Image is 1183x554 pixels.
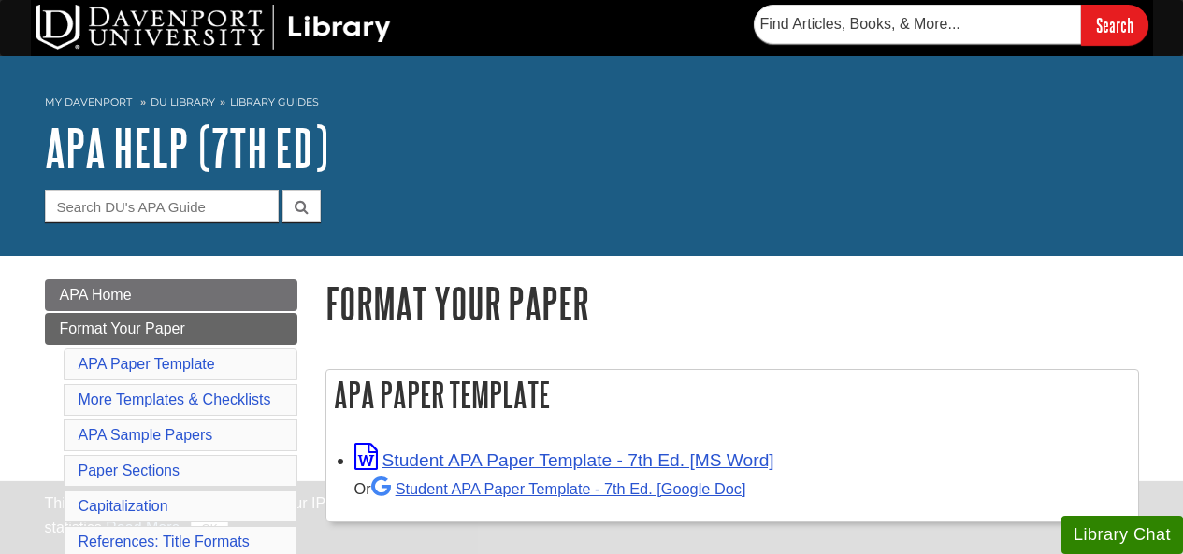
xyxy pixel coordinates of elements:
nav: breadcrumb [45,90,1139,120]
h1: Format Your Paper [325,279,1139,327]
a: My Davenport [45,94,132,110]
a: APA Sample Papers [79,427,213,443]
a: Link opens in new window [354,450,774,470]
span: APA Home [60,287,132,303]
a: Capitalization [79,498,168,514]
a: Student APA Paper Template - 7th Ed. [Google Doc] [371,480,746,497]
a: References: Title Formats [79,533,250,549]
a: APA Help (7th Ed) [45,119,328,177]
a: Library Guides [230,95,319,108]
h2: APA Paper Template [326,370,1138,419]
a: Format Your Paper [45,313,297,345]
input: Find Articles, Books, & More... [754,5,1081,44]
form: Searches DU Library's articles, books, and more [754,5,1148,45]
button: Library Chat [1061,516,1183,554]
small: Or [354,480,746,497]
img: DU Library [36,5,391,50]
a: APA Home [45,279,297,311]
input: Search [1081,5,1148,45]
a: DU Library [151,95,215,108]
a: More Templates & Checklists [79,391,271,407]
a: APA Paper Template [79,356,215,372]
a: Paper Sections [79,462,180,478]
span: Format Your Paper [60,320,185,336]
input: Search DU's APA Guide [45,190,279,222]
